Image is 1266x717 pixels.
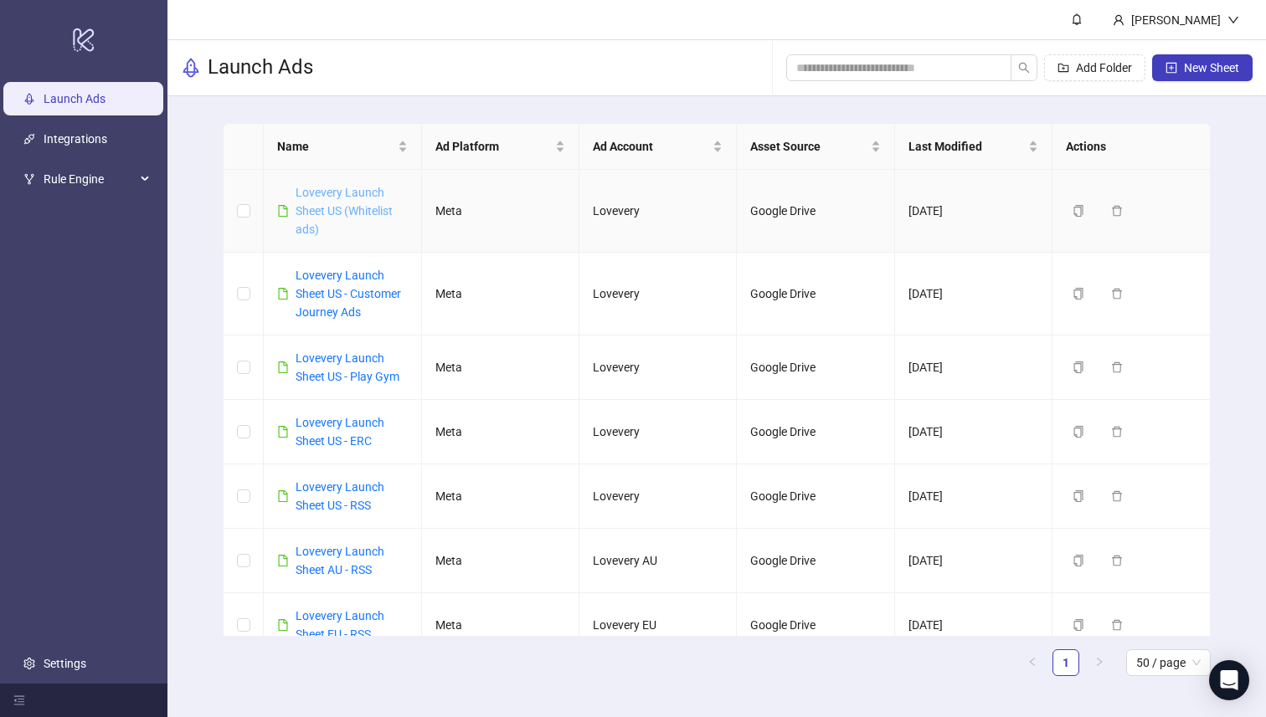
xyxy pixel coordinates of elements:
td: Meta [422,400,579,464]
span: Asset Source [750,137,867,156]
span: file [277,555,289,566]
button: left [1019,649,1046,676]
td: Google Drive [737,593,894,658]
span: delete [1111,426,1123,438]
a: Settings [44,657,86,670]
a: Integrations [44,133,107,146]
td: Meta [422,593,579,658]
a: Lovevery Launch Sheet US - ERC [296,416,384,448]
span: menu-fold [13,694,25,706]
span: delete [1111,288,1123,300]
span: copy [1073,361,1084,373]
a: Launch Ads [44,93,105,106]
span: rocket [181,58,201,78]
td: [DATE] [895,400,1052,464]
span: copy [1073,205,1084,217]
span: file [277,205,289,217]
span: 50 / page [1136,650,1201,675]
td: Lovevery [579,400,737,464]
a: 1 [1053,650,1078,675]
button: right [1086,649,1113,676]
span: file [277,426,289,438]
span: file [277,361,289,373]
th: Ad Platform [422,124,579,170]
a: Lovevery Launch Sheet US (Whitelist ads) [296,186,393,236]
td: [DATE] [895,335,1052,400]
td: Meta [422,335,579,400]
div: Page Size [1126,649,1211,676]
td: Google Drive [737,464,894,529]
span: copy [1073,619,1084,631]
button: New Sheet [1152,54,1253,81]
span: Name [277,137,394,156]
th: Ad Account [579,124,737,170]
button: Add Folder [1044,54,1145,81]
span: search [1018,62,1030,74]
span: Add Folder [1076,61,1132,74]
td: Lovevery [579,464,737,529]
td: [DATE] [895,529,1052,593]
a: Lovevery Launch Sheet AU - RSS [296,545,384,576]
td: Google Drive [737,170,894,253]
span: Last Modified [908,137,1025,156]
td: Meta [422,464,579,529]
span: delete [1111,490,1123,502]
span: delete [1111,619,1123,631]
span: delete [1111,555,1123,566]
th: Name [264,124,421,170]
th: Asset Source [737,124,894,170]
td: Meta [422,170,579,253]
th: Last Modified [895,124,1052,170]
td: Lovevery [579,335,737,400]
div: [PERSON_NAME] [1124,11,1227,29]
span: bell [1071,13,1083,25]
span: right [1094,657,1104,667]
span: copy [1073,490,1084,502]
span: copy [1073,555,1084,566]
li: 1 [1052,649,1079,676]
a: Lovevery Launch Sheet EU - RSS [296,609,384,641]
span: file [277,288,289,300]
span: user [1113,14,1124,26]
td: Google Drive [737,253,894,335]
a: Lovevery Launch Sheet US - Play Gym [296,351,399,383]
td: Google Drive [737,529,894,593]
td: Lovevery [579,170,737,253]
div: Open Intercom Messenger [1209,660,1249,700]
span: delete [1111,205,1123,217]
td: [DATE] [895,593,1052,658]
li: Next Page [1086,649,1113,676]
h3: Launch Ads [208,54,313,81]
td: Meta [422,253,579,335]
td: Lovevery [579,253,737,335]
span: plus-square [1166,62,1177,74]
span: New Sheet [1184,61,1239,74]
td: Lovevery AU [579,529,737,593]
span: Ad Account [593,137,709,156]
li: Previous Page [1019,649,1046,676]
span: Ad Platform [435,137,552,156]
th: Actions [1052,124,1210,170]
span: Rule Engine [44,163,136,197]
span: copy [1073,426,1084,438]
a: Lovevery Launch Sheet US - Customer Journey Ads [296,269,401,319]
td: Meta [422,529,579,593]
td: [DATE] [895,464,1052,529]
span: fork [23,174,35,186]
td: Google Drive [737,400,894,464]
td: [DATE] [895,253,1052,335]
a: Lovevery Launch Sheet US - RSS [296,480,384,512]
td: Google Drive [737,335,894,400]
span: delete [1111,361,1123,373]
td: [DATE] [895,170,1052,253]
td: Lovevery EU [579,593,737,658]
span: file [277,619,289,631]
span: folder-add [1058,62,1069,74]
span: copy [1073,288,1084,300]
span: down [1227,14,1239,26]
span: left [1027,657,1037,667]
span: file [277,490,289,502]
